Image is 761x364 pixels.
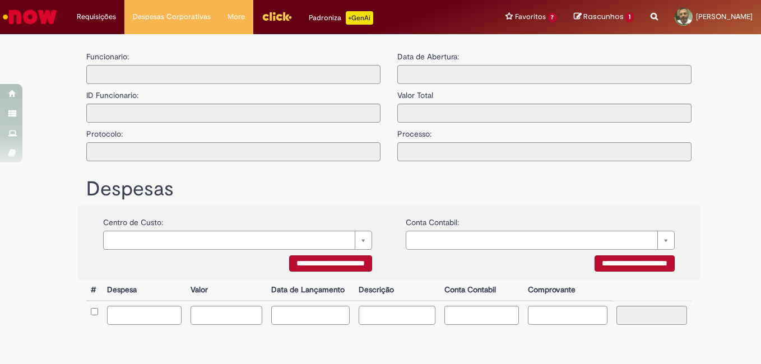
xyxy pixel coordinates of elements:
[397,84,433,101] label: Valor Total
[309,11,373,25] div: Padroniza
[440,280,523,301] th: Conta Contabil
[133,11,211,22] span: Despesas Corporativas
[1,6,59,28] img: ServiceNow
[397,123,431,139] label: Processo:
[262,8,292,25] img: click_logo_yellow_360x200.png
[696,12,753,21] span: [PERSON_NAME]
[515,11,546,22] span: Favoritos
[103,231,372,250] a: Limpar campo {0}
[86,280,103,301] th: #
[77,11,116,22] span: Requisições
[267,280,355,301] th: Data de Lançamento
[86,178,692,200] h1: Despesas
[86,123,123,139] label: Protocolo:
[103,280,186,301] th: Despesa
[548,13,558,22] span: 7
[354,280,439,301] th: Descrição
[583,11,624,22] span: Rascunhos
[346,11,373,25] p: +GenAi
[406,231,675,250] a: Limpar campo {0}
[574,12,634,22] a: Rascunhos
[625,12,634,22] span: 1
[228,11,245,22] span: More
[103,211,163,228] label: Centro de Custo:
[86,84,138,101] label: ID Funcionario:
[523,280,612,301] th: Comprovante
[186,280,266,301] th: Valor
[397,51,459,62] label: Data de Abertura:
[406,211,459,228] label: Conta Contabil:
[86,51,129,62] label: Funcionario:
